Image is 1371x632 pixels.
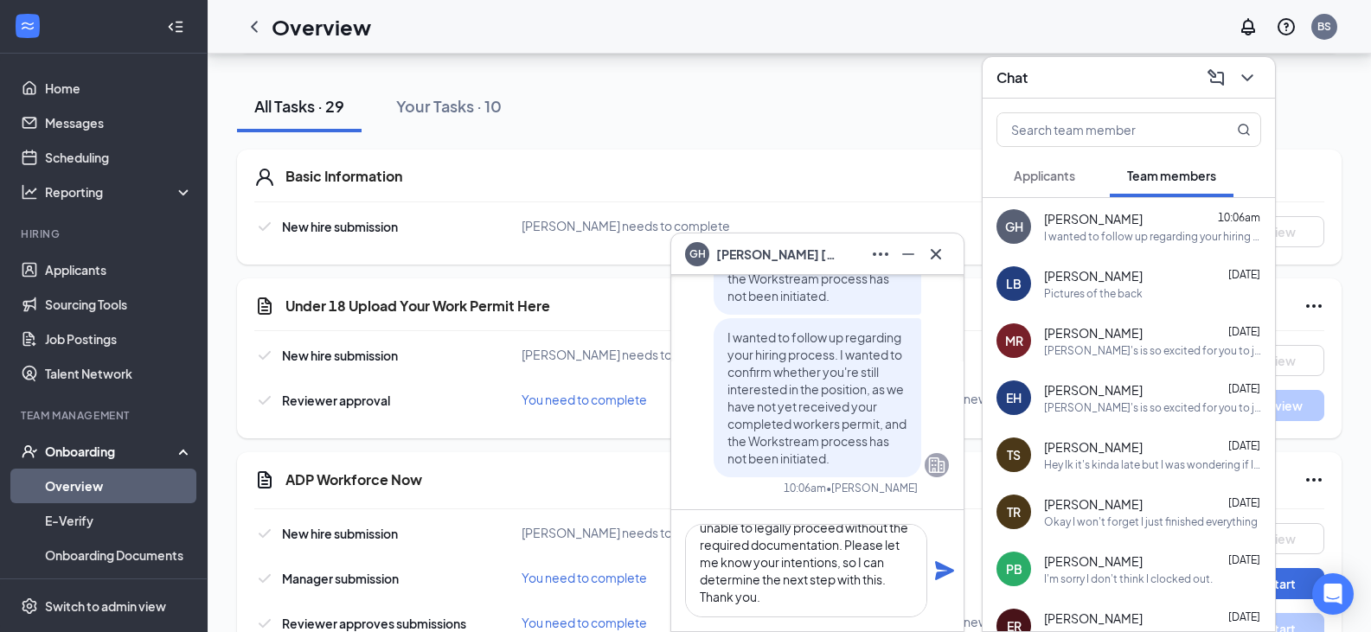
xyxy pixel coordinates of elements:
svg: Checkmark [254,523,275,544]
span: Applicants [1014,168,1075,183]
svg: QuestionInfo [1276,16,1297,37]
svg: MagnifyingGlass [1237,123,1251,137]
div: 10:06am [784,481,826,495]
div: Switch to admin view [45,597,166,615]
span: 10:06am [1218,211,1260,224]
h1: Overview [272,12,371,41]
a: Overview [45,469,193,503]
div: EH [1006,389,1022,406]
input: Search team member [997,113,1202,146]
svg: Cross [926,244,946,265]
button: Minimize [894,240,922,268]
a: Messages [45,105,193,140]
div: TR [1007,503,1021,520]
span: [PERSON_NAME] [PERSON_NAME] [716,245,837,264]
svg: Minimize [898,244,919,265]
div: Hey Ik it's kinda late but I was wondering if I could switch my [DATE] and [DATE] shift to a days... [1044,457,1261,472]
span: New hire submission [282,348,398,363]
div: Open Intercom Messenger [1312,573,1354,615]
div: LB [1006,275,1022,292]
span: You need to complete [522,392,647,407]
span: Team members [1127,168,1216,183]
div: Team Management [21,408,189,423]
div: Reporting [45,183,194,201]
span: [PERSON_NAME] [1044,438,1143,456]
div: PB [1006,560,1022,578]
span: [PERSON_NAME] [1044,610,1143,627]
div: All Tasks · 29 [254,95,344,117]
div: TS [1007,446,1021,463]
span: [PERSON_NAME] [1044,324,1143,342]
span: [PERSON_NAME] [1044,267,1143,284]
svg: Settings [21,597,38,615]
a: Activity log [45,572,193,607]
span: [DATE] [1228,496,1260,509]
span: • [PERSON_NAME] [826,481,918,495]
svg: ComposeMessage [1206,67,1227,88]
button: Ellipses [867,240,894,268]
svg: WorkstreamLogo [19,17,36,35]
div: GH [1005,218,1023,235]
button: View [1238,216,1324,247]
svg: UserCheck [21,443,38,460]
svg: Plane [934,560,955,581]
svg: Checkmark [254,216,275,237]
div: [PERSON_NAME]'s is so excited for you to join our team! Do you know anyone else who might be inte... [1044,400,1261,415]
button: Review [1238,390,1324,421]
button: Cross [922,240,950,268]
span: [PERSON_NAME] needs to complete [522,218,730,233]
h5: Basic Information [285,167,402,186]
a: Home [45,71,193,105]
span: [PERSON_NAME] [1044,552,1143,570]
h5: ADP Workforce Now [285,470,422,489]
button: View [1238,523,1324,554]
svg: Collapse [167,18,184,35]
span: [DATE] [1228,439,1260,452]
span: [PERSON_NAME] [1044,495,1143,513]
svg: Ellipses [1304,469,1324,490]
button: Start [1238,568,1324,599]
div: I'm sorry I don't think I clocked out. [1044,571,1213,586]
span: [DATE] [1228,325,1260,338]
svg: Company [926,455,947,476]
svg: Checkmark [254,568,275,589]
svg: Notifications [1238,16,1259,37]
button: ChevronDown [1233,64,1261,92]
span: [DATE] [1228,268,1260,281]
a: E-Verify [45,503,193,538]
svg: ChevronDown [1237,67,1258,88]
span: [PERSON_NAME] [1044,381,1143,399]
a: Job Postings [45,322,193,356]
span: [PERSON_NAME] needs to complete [522,347,730,362]
div: Hiring [21,227,189,241]
a: Talent Network [45,356,193,391]
div: Pictures of the back [1044,286,1143,301]
a: Scheduling [45,140,193,175]
a: Onboarding Documents [45,538,193,572]
div: BS [1317,19,1331,34]
svg: Ellipses [870,244,891,265]
textarea: At this time, I will need to cancel your scheduled start for [DATE], as I am unable to legally pr... [685,524,927,617]
div: Okay I won't forget I just finished everything [1044,514,1258,529]
a: Sourcing Tools [45,287,193,322]
span: New hire submission [282,526,398,541]
span: Reviewer approves submissions [282,616,466,631]
a: Applicants [45,252,193,287]
h5: Under 18 Upload Your Work Permit Here [285,297,550,316]
svg: Ellipses [1304,296,1324,316]
svg: User [254,167,275,188]
div: I wanted to follow up regarding your hiring process. I wanted to confirm whether you're still int... [1044,229,1261,244]
span: I wanted to follow up regarding your hiring process. I wanted to confirm whether you're still int... [727,329,907,466]
span: New hire submission [282,219,398,234]
span: [PERSON_NAME] [1044,210,1143,227]
span: [DATE] [1228,610,1260,623]
svg: Checkmark [254,345,275,366]
div: Your Tasks · 10 [396,95,502,117]
span: [DATE] [1228,382,1260,395]
svg: Document [254,469,275,490]
svg: ChevronLeft [244,16,265,37]
span: Manager submission [282,571,399,586]
h3: Chat [996,68,1028,87]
